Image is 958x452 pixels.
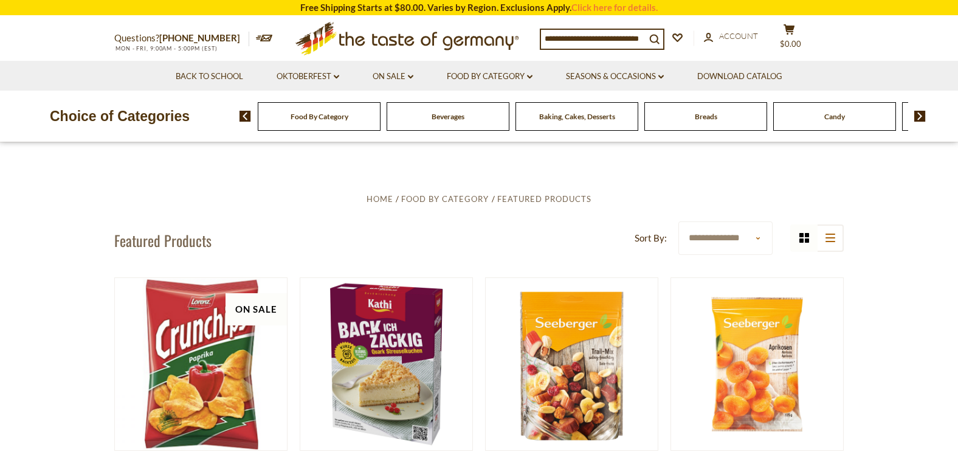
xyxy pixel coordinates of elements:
a: Seasons & Occasions [566,70,664,83]
h1: Featured Products [114,231,212,249]
a: Food By Category [447,70,532,83]
span: MON - FRI, 9:00AM - 5:00PM (EST) [114,45,218,52]
button: $0.00 [771,24,807,54]
a: Home [367,194,393,204]
a: Food By Category [291,112,348,121]
a: On Sale [373,70,413,83]
a: Candy [824,112,845,121]
img: previous arrow [239,111,251,122]
img: Kathi German Quark Cheese Crumble Cake Mix, 545g [300,278,472,450]
a: Download Catalog [697,70,782,83]
a: Back to School [176,70,243,83]
a: Baking, Cakes, Desserts [539,112,615,121]
label: Sort By: [635,231,667,246]
a: Click here for details. [571,2,658,13]
img: Lorenz Crunch Chips with Mild Paprika in Bag 5.3 oz - SALE [115,278,287,450]
img: Seeberger Gourmet "Trail Mix" (Peanuts, Bananas, Rhubarb, Almonds), 150g (5.3oz) [486,278,658,450]
a: Breads [695,112,717,121]
a: Oktoberfest [277,70,339,83]
img: Seeberger Soft Apricots Natural Fruit Snack, 200g [671,278,843,450]
a: Beverages [432,112,464,121]
a: Account [704,30,758,43]
span: $0.00 [780,39,801,49]
a: [PHONE_NUMBER] [159,32,240,43]
span: Account [719,31,758,41]
img: next arrow [914,111,926,122]
a: Featured Products [497,194,591,204]
a: Food By Category [401,194,489,204]
p: Questions? [114,30,249,46]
